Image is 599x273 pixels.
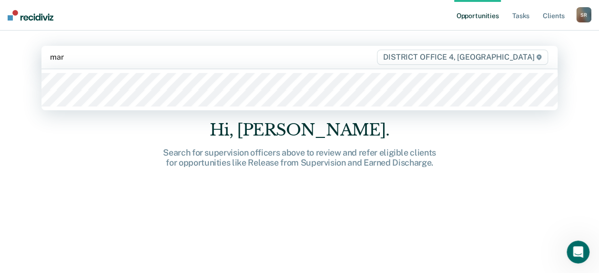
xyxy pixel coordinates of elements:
iframe: Intercom live chat [567,241,589,263]
div: S R [576,7,591,22]
span: DISTRICT OFFICE 4, [GEOGRAPHIC_DATA] [377,50,548,65]
img: Recidiviz [8,10,53,21]
div: Hi, [PERSON_NAME]. [147,120,452,140]
div: Search for supervision officers above to review and refer eligible clients for opportunities like... [147,147,452,168]
button: SR [576,7,591,22]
